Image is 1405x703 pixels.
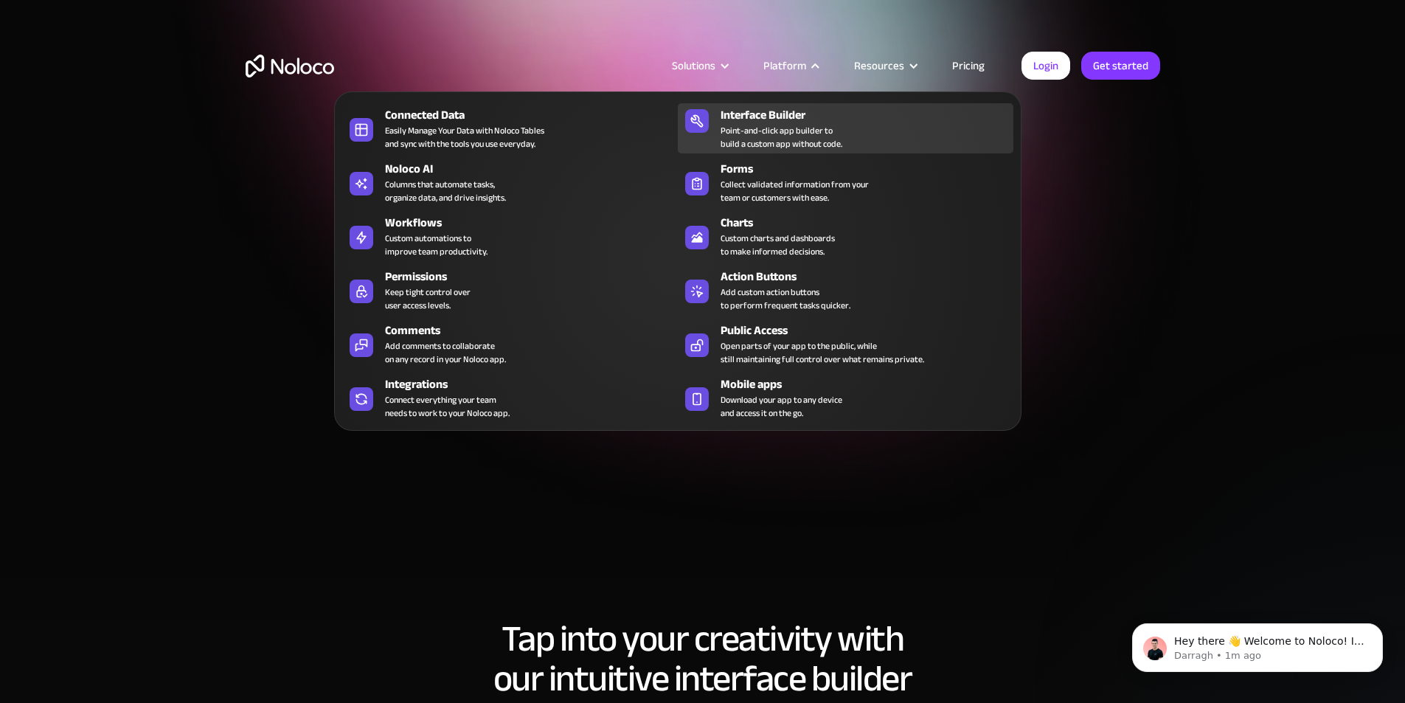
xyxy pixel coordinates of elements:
[721,322,1020,339] div: Public Access
[678,319,1013,369] a: Public AccessOpen parts of your app to the public, whilestill maintaining full control over what ...
[385,106,684,124] div: Connected Data
[1110,592,1405,696] iframe: Intercom notifications message
[836,56,934,75] div: Resources
[342,373,678,423] a: IntegrationsConnect everything your teamneeds to work to your Noloco app.
[721,106,1020,124] div: Interface Builder
[342,157,678,207] a: Noloco AIColumns that automate tasks,organize data, and drive insights.
[385,285,471,312] div: Keep tight control over user access levels.
[385,322,684,339] div: Comments
[342,103,678,153] a: Connected DataEasily Manage Your Data with Noloco Tablesand sync with the tools you use everyday.
[385,178,506,204] div: Columns that automate tasks, organize data, and drive insights.
[721,375,1020,393] div: Mobile apps
[678,211,1013,261] a: ChartsCustom charts and dashboardsto make informed decisions.
[721,268,1020,285] div: Action Buttons
[342,265,678,315] a: PermissionsKeep tight control overuser access levels.
[385,268,684,285] div: Permissions
[246,619,1160,699] h2: Tap into your creativity with our intuitive interface builder
[672,56,715,75] div: Solutions
[385,232,488,258] div: Custom automations to improve team productivity.
[385,160,684,178] div: Noloco AI
[385,393,510,420] div: Connect everything your team needs to work to your Noloco app.
[721,214,1020,232] div: Charts
[246,162,1160,174] h1: Business App Builder
[721,178,869,204] div: Collect validated information from your team or customers with ease.
[721,232,835,258] div: Custom charts and dashboards to make informed decisions.
[653,56,745,75] div: Solutions
[934,56,1003,75] a: Pricing
[385,124,544,150] div: Easily Manage Your Data with Noloco Tables and sync with the tools you use everyday.
[854,56,904,75] div: Resources
[342,211,678,261] a: WorkflowsCustom automations toimprove team productivity.
[385,375,684,393] div: Integrations
[763,56,806,75] div: Platform
[678,265,1013,315] a: Action ButtonsAdd custom action buttonsto perform frequent tasks quicker.
[246,189,1160,277] h2: Build Custom Internal Tools to Streamline Business Operations
[342,319,678,369] a: CommentsAdd comments to collaborateon any record in your Noloco app.
[721,393,842,420] span: Download your app to any device and access it on the go.
[385,339,506,366] div: Add comments to collaborate on any record in your Noloco app.
[721,285,850,312] div: Add custom action buttons to perform frequent tasks quicker.
[246,55,334,77] a: home
[721,160,1020,178] div: Forms
[745,56,836,75] div: Platform
[1081,52,1160,80] a: Get started
[721,124,842,150] div: Point-and-click app builder to build a custom app without code.
[678,373,1013,423] a: Mobile appsDownload your app to any deviceand access it on the go.
[678,157,1013,207] a: FormsCollect validated information from yourteam or customers with ease.
[334,71,1021,431] nav: Platform
[678,103,1013,153] a: Interface BuilderPoint-and-click app builder tobuild a custom app without code.
[385,214,684,232] div: Workflows
[1021,52,1070,80] a: Login
[721,339,924,366] div: Open parts of your app to the public, while still maintaining full control over what remains priv...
